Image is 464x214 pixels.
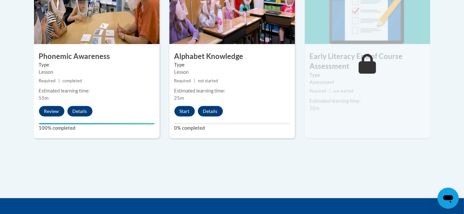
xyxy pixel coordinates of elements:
[39,124,155,132] label: 100% completed
[174,95,184,101] span: 25m
[310,97,425,105] div: Estimated learning time:
[39,68,155,76] div: Lesson
[174,78,191,83] span: Required
[39,95,49,101] span: 55m
[310,89,327,94] span: Required
[39,87,155,94] div: Estimated learning time:
[305,51,430,72] h3: Early Literacy End of Course Assessment
[39,106,64,117] button: Review
[194,78,195,83] span: |
[67,106,92,117] button: Details
[39,61,155,68] label: Type
[198,78,218,83] span: not started
[310,79,425,86] div: Assessment
[39,78,56,83] span: Required
[329,89,331,94] span: |
[438,188,459,209] iframe: Button to launch messaging window
[174,61,290,68] label: Type
[58,78,60,83] span: |
[174,68,290,76] div: Lesson
[39,123,155,124] div: Your progress
[310,105,320,111] span: 20m
[169,51,295,62] h3: Alphabet Knowledge
[174,87,290,94] div: Estimated learning time:
[34,51,160,62] h3: Phonemic Awareness
[62,78,82,83] span: completed
[310,71,425,79] label: Type
[333,89,353,94] span: not started
[198,106,223,117] button: Details
[174,106,195,117] button: Start
[174,124,290,132] label: 0% completed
